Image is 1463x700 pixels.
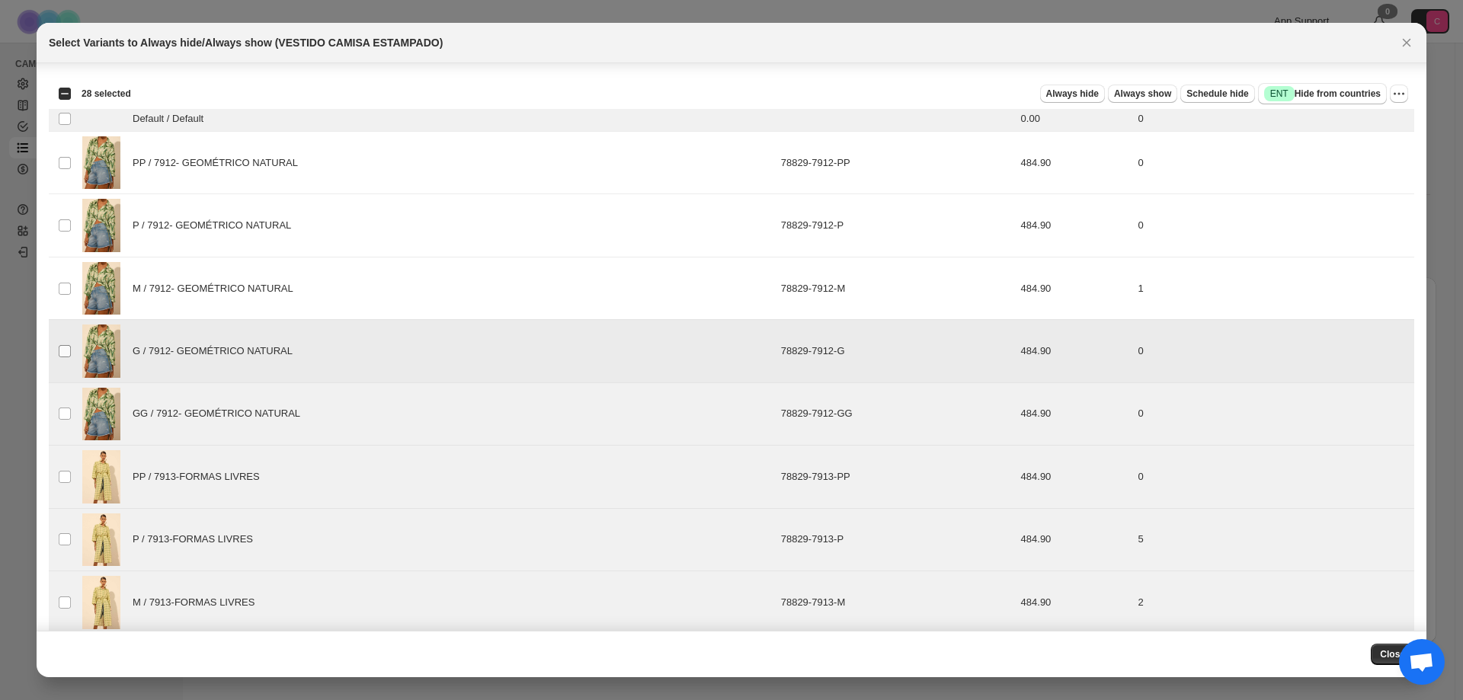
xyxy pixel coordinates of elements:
[1186,88,1248,100] span: Schedule hide
[1133,107,1414,132] td: 0
[133,595,263,610] span: M / 7913-FORMAS LIVRES
[1380,648,1405,660] span: Close
[1270,88,1289,100] span: ENT
[82,136,120,189] img: 27016_1706_01.jpg
[1180,85,1254,103] button: Schedule hide
[1264,86,1381,101] span: Hide from countries
[1016,320,1134,382] td: 484.90
[1133,194,1414,257] td: 0
[776,508,1016,571] td: 78829-7913-P
[1046,88,1099,100] span: Always hide
[133,218,299,233] span: P / 7912- GEOMÉTRICO NATURAL
[82,576,120,628] img: 78829_7913_01.jpg
[1133,320,1414,382] td: 0
[133,406,308,421] span: GG / 7912- GEOMÉTRICO NATURAL
[133,155,306,171] span: PP / 7912- GEOMÉTRICO NATURAL
[1133,132,1414,194] td: 0
[133,281,301,296] span: M / 7912- GEOMÉTRICO NATURAL
[1016,257,1134,319] td: 484.90
[1016,446,1134,508] td: 484.90
[82,513,120,566] img: 78829_7913_01.jpg
[82,199,120,251] img: 27016_1706_01.jpg
[133,111,212,126] span: Default / Default
[49,35,443,50] h2: Select Variants to Always hide/Always show (VESTIDO CAMISA ESTAMPADO)
[776,446,1016,508] td: 78829-7913-PP
[133,532,261,547] span: P / 7913-FORMAS LIVRES
[776,320,1016,382] td: 78829-7912-G
[1114,88,1171,100] span: Always show
[1108,85,1177,103] button: Always show
[1016,382,1134,445] td: 484.90
[1133,571,1414,634] td: 2
[1016,194,1134,257] td: 484.90
[82,324,120,377] img: 27016_1706_01.jpg
[1133,257,1414,319] td: 1
[1040,85,1105,103] button: Always hide
[1396,32,1417,53] button: Close
[1258,83,1387,104] button: SuccessENTHide from countries
[1133,508,1414,571] td: 5
[133,344,300,359] span: G / 7912- GEOMÉTRICO NATURAL
[776,132,1016,194] td: 78829-7912-PP
[1371,644,1414,665] button: Close
[1016,132,1134,194] td: 484.90
[1399,639,1445,685] div: Bate-papo aberto
[1133,446,1414,508] td: 0
[1016,508,1134,571] td: 484.90
[82,450,120,503] img: 78829_7913_01.jpg
[776,257,1016,319] td: 78829-7912-M
[776,571,1016,634] td: 78829-7913-M
[82,262,120,315] img: 27016_1706_01.jpg
[776,382,1016,445] td: 78829-7912-GG
[82,388,120,440] img: 27016_1706_01.jpg
[133,469,268,484] span: PP / 7913-FORMAS LIVRES
[1016,107,1134,132] td: 0.00
[1016,571,1134,634] td: 484.90
[1390,85,1408,103] button: More actions
[776,194,1016,257] td: 78829-7912-P
[82,88,131,100] span: 28 selected
[1133,382,1414,445] td: 0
